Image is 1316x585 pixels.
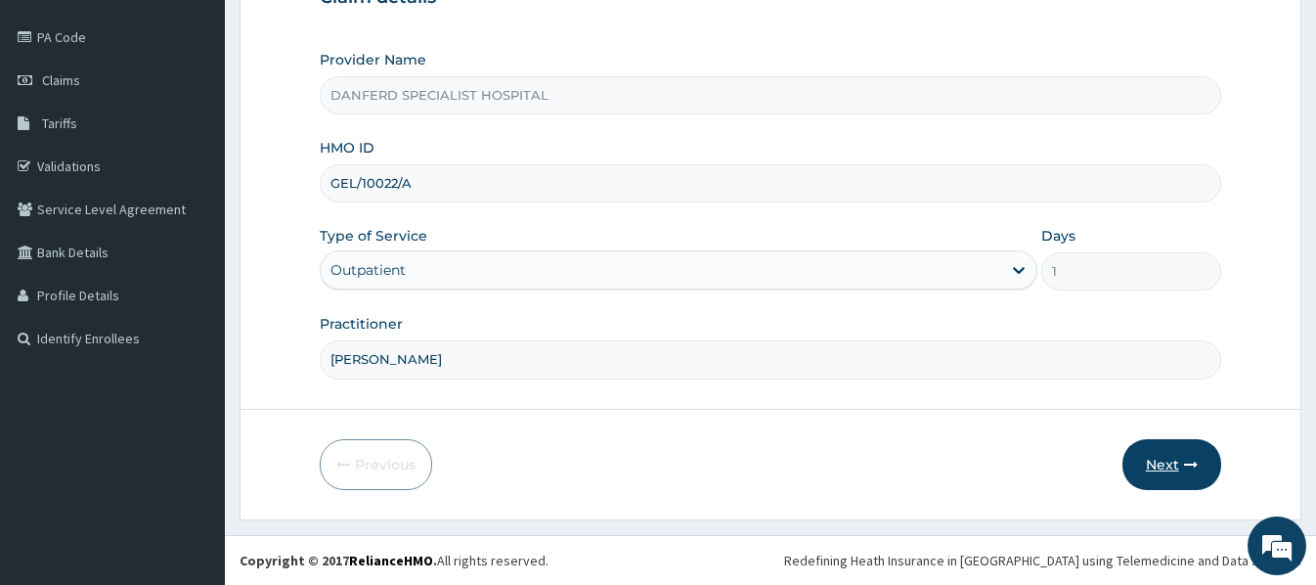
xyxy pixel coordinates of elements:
[42,114,77,132] span: Tariffs
[102,110,329,135] div: Chat with us now
[1122,439,1221,490] button: Next
[225,535,1316,585] footer: All rights reserved.
[240,552,437,569] strong: Copyright © 2017 .
[10,382,373,451] textarea: Type your message and hit 'Enter'
[320,340,1220,379] input: Enter Name
[320,314,403,334] label: Practitioner
[349,552,433,569] a: RelianceHMO
[320,439,432,490] button: Previous
[320,164,1220,202] input: Enter HMO ID
[320,138,374,157] label: HMO ID
[330,260,406,280] div: Outpatient
[113,170,270,368] span: We're online!
[42,71,80,89] span: Claims
[36,98,79,147] img: d_794563401_company_1708531726252_794563401
[784,551,1301,570] div: Redefining Heath Insurance in [GEOGRAPHIC_DATA] using Telemedicine and Data Science!
[320,50,426,69] label: Provider Name
[321,10,368,57] div: Minimize live chat window
[1041,226,1075,246] label: Days
[320,226,427,246] label: Type of Service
